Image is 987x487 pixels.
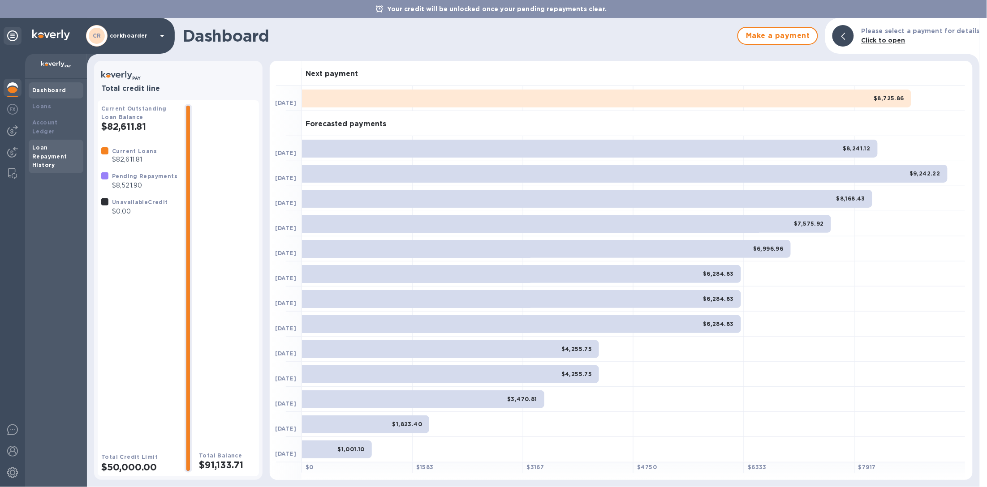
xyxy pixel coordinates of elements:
h1: Dashboard [183,26,733,45]
h3: Next payment [306,70,358,78]
b: [DATE] [275,175,296,181]
b: CR [93,32,101,39]
b: [DATE] [275,400,296,407]
b: $1,001.10 [337,446,365,453]
b: [DATE] [275,425,296,432]
b: Current Outstanding Loan Balance [101,105,167,120]
b: [DATE] [275,150,296,156]
b: Current Loans [112,148,157,154]
b: $8,168.43 [836,195,866,202]
b: Total Balance [199,452,242,459]
p: $8,521.90 [112,181,177,190]
p: corkhoarder [110,33,155,39]
b: Pending Repayments [112,173,177,179]
b: Unavailable Credit [112,199,168,205]
b: Dashboard [32,87,66,94]
span: Make a payment [746,30,810,41]
b: $1,823.40 [392,421,422,427]
b: [DATE] [275,350,296,357]
b: [DATE] [275,250,296,256]
img: Logo [32,30,70,40]
b: $9,242.22 [909,170,940,177]
b: Click to open [861,37,905,44]
h2: $91,133.71 [199,459,255,470]
b: $6,284.83 [703,295,734,302]
b: Loans [32,103,51,110]
b: $ 3167 [527,464,544,470]
b: [DATE] [275,450,296,457]
b: $ 7917 [858,464,876,470]
button: Make a payment [737,27,818,45]
b: [DATE] [275,275,296,282]
b: $6,284.83 [703,320,734,327]
b: [DATE] [275,300,296,307]
p: $0.00 [112,207,168,216]
b: $ 4750 [637,464,657,470]
b: Please select a payment for details [861,27,980,34]
b: [DATE] [275,99,296,106]
h3: Total credit line [101,85,255,93]
b: [DATE] [275,225,296,231]
b: $6,996.96 [753,245,784,252]
b: [DATE] [275,375,296,382]
b: $ 1583 [416,464,434,470]
b: $6,284.83 [703,270,734,277]
h2: $82,611.81 [101,121,177,132]
b: $8,725.86 [874,95,905,102]
b: Total Credit Limit [101,453,158,460]
b: Your credit will be unlocked once your pending repayments clear. [388,5,607,13]
b: [DATE] [275,200,296,206]
b: $ 0 [306,464,314,470]
p: $82,611.81 [112,155,157,164]
h2: $50,000.00 [101,461,177,473]
b: $8,241.12 [843,145,871,152]
b: [DATE] [275,325,296,332]
b: $3,470.81 [507,396,537,402]
img: Foreign exchange [7,104,18,115]
b: Loan Repayment History [32,144,67,169]
h3: Forecasted payments [306,120,386,128]
b: Account Ledger [32,119,58,135]
b: $4,255.75 [561,371,592,377]
b: $4,255.75 [561,346,592,352]
b: $7,575.92 [794,220,824,227]
div: Unpin categories [4,27,22,45]
b: $ 6333 [748,464,767,470]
